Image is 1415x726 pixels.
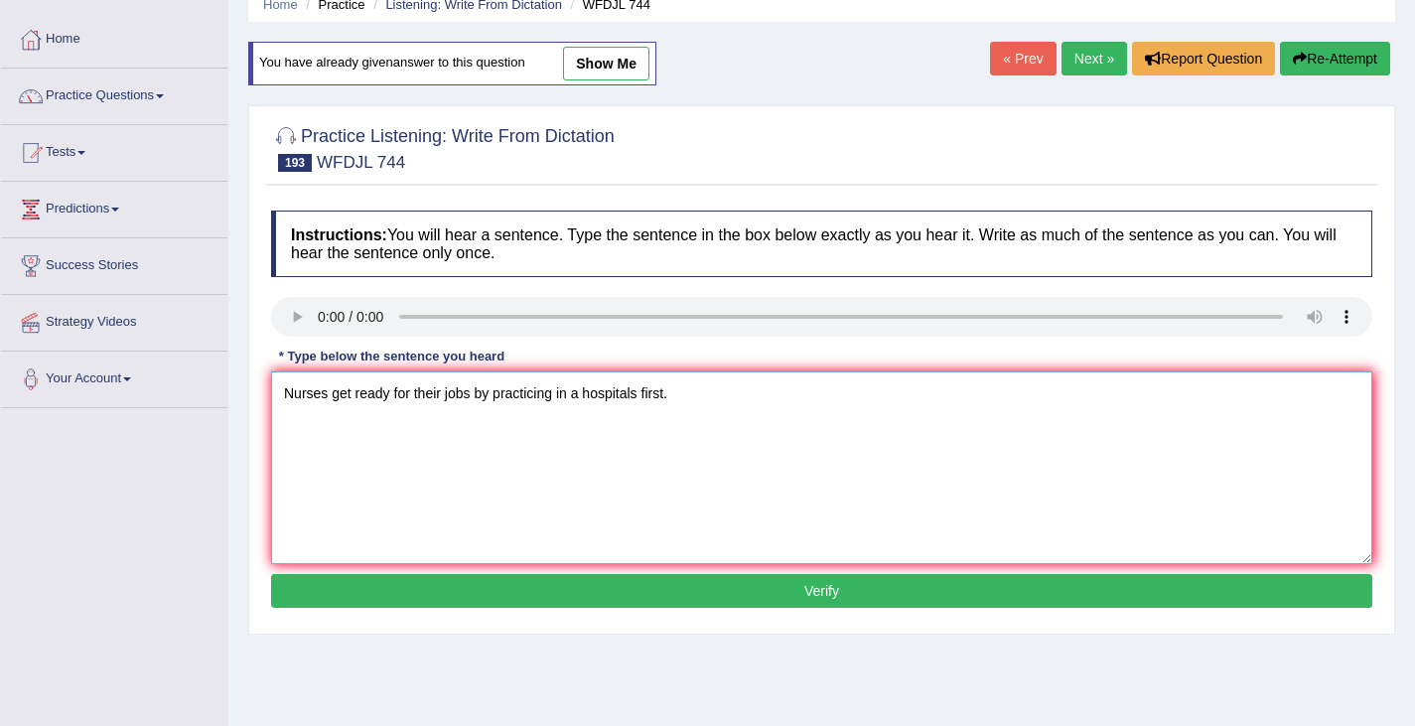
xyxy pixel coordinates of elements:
button: Report Question [1132,42,1275,75]
button: Verify [271,574,1372,608]
a: Success Stories [1,238,227,288]
a: « Prev [990,42,1056,75]
h4: You will hear a sentence. Type the sentence in the box below exactly as you hear it. Write as muc... [271,211,1372,277]
a: Predictions [1,182,227,231]
b: Instructions: [291,226,387,243]
a: Next » [1061,42,1127,75]
h2: Practice Listening: Write From Dictation [271,122,615,172]
a: Your Account [1,352,227,401]
button: Re-Attempt [1280,42,1390,75]
a: Practice Questions [1,69,227,118]
span: 193 [278,154,312,172]
a: Home [1,12,227,62]
a: Strategy Videos [1,295,227,345]
a: show me [563,47,649,80]
small: WFDJL 744 [317,153,405,172]
a: Tests [1,125,227,175]
div: * Type below the sentence you heard [271,347,512,365]
div: You have already given answer to this question [248,42,656,85]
